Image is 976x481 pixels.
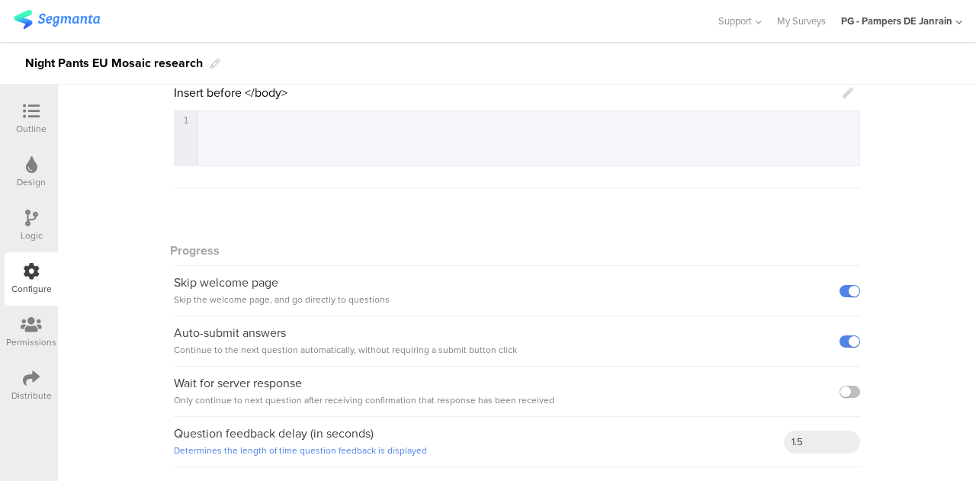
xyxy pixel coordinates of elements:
[174,226,860,266] div: Progress
[174,393,554,407] span: Only continue to next question after receiving confirmation that response has been received
[174,343,517,357] span: Continue to the next question automatically, without requiring a submit button click
[174,325,517,358] div: Auto-submit answers
[174,84,287,101] span: Insert before </body>
[174,425,427,459] div: Question feedback delay (in seconds)
[11,282,52,296] div: Configure
[174,274,390,308] div: Skip welcome page
[6,335,56,349] div: Permissions
[14,10,100,29] img: segmanta logo
[25,51,203,75] div: Night Pants EU Mosaic research
[17,175,46,189] div: Design
[841,14,952,28] div: PG - Pampers DE Janrain
[174,375,554,409] div: Wait for server response
[16,122,47,136] div: Outline
[174,444,427,457] a: Determines the length of time question feedback is displayed
[718,14,752,28] span: Support
[175,114,196,126] div: 1
[174,293,390,306] span: Skip the welcome page, and go directly to questions
[11,389,52,402] div: Distribute
[21,229,43,242] div: Logic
